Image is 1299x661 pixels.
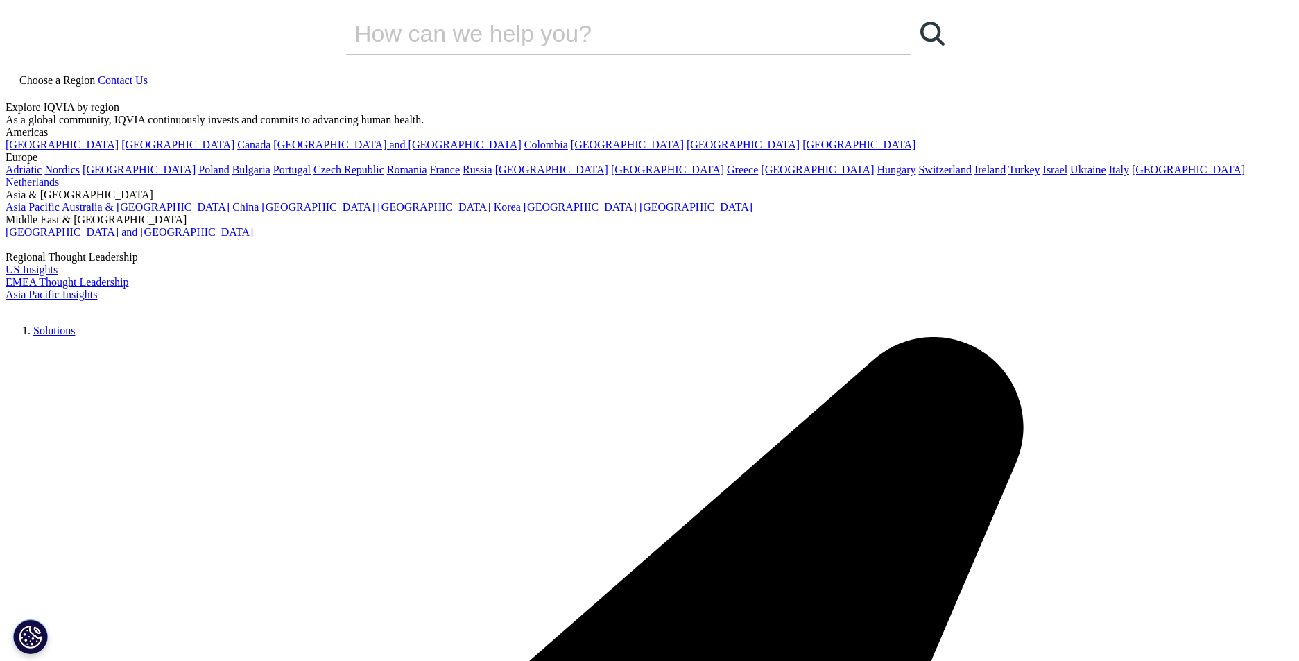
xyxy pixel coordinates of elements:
a: [GEOGRAPHIC_DATA] [1132,164,1245,175]
a: Ukraine [1070,164,1106,175]
a: Colombia [524,139,568,151]
div: Explore IQVIA by region [6,101,1293,114]
a: China [232,201,259,213]
a: Korea [494,201,521,213]
a: Bulgaria [232,164,270,175]
a: Asia Pacific Insights [6,289,97,300]
div: As a global community, IQVIA continuously invests and commits to advancing human health. [6,114,1293,126]
a: [GEOGRAPHIC_DATA] [83,164,196,175]
a: Adriatic [6,164,42,175]
div: Americas [6,126,1293,139]
a: Israel [1043,164,1068,175]
a: [GEOGRAPHIC_DATA] [524,201,637,213]
a: Ireland [974,164,1006,175]
a: [GEOGRAPHIC_DATA] [687,139,800,151]
a: Italy [1109,164,1129,175]
a: [GEOGRAPHIC_DATA] and [GEOGRAPHIC_DATA] [273,139,521,151]
a: [GEOGRAPHIC_DATA] [121,139,234,151]
a: [GEOGRAPHIC_DATA] [378,201,491,213]
a: Turkey [1008,164,1040,175]
a: Buscar [911,12,953,54]
a: Czech Republic [313,164,384,175]
button: Configuración de cookies [13,619,48,654]
a: [GEOGRAPHIC_DATA] [802,139,915,151]
a: Solutions [33,325,75,336]
a: EMEA Thought Leadership [6,276,128,288]
a: Romania [387,164,427,175]
a: [GEOGRAPHIC_DATA] and [GEOGRAPHIC_DATA] [6,226,253,238]
a: [GEOGRAPHIC_DATA] [611,164,724,175]
a: Poland [198,164,229,175]
a: [GEOGRAPHIC_DATA] [761,164,874,175]
a: [GEOGRAPHIC_DATA] [571,139,684,151]
div: Asia & [GEOGRAPHIC_DATA] [6,189,1293,201]
a: [GEOGRAPHIC_DATA] [261,201,375,213]
input: Buscar [346,12,872,54]
a: Contact Us [98,74,148,86]
span: Choose a Region [19,74,95,86]
a: Portugal [273,164,311,175]
a: US Insights [6,264,58,275]
a: Switzerland [918,164,971,175]
a: [GEOGRAPHIC_DATA] [6,139,119,151]
div: Europe [6,151,1293,164]
a: France [430,164,461,175]
svg: Search [920,22,945,46]
a: Canada [237,139,270,151]
a: [GEOGRAPHIC_DATA] [639,201,752,213]
a: [GEOGRAPHIC_DATA] [495,164,608,175]
div: Middle East & [GEOGRAPHIC_DATA] [6,214,1293,226]
a: Greece [727,164,758,175]
a: Asia Pacific [6,201,60,213]
a: Nordics [44,164,80,175]
a: Australia & [GEOGRAPHIC_DATA] [62,201,230,213]
div: Regional Thought Leadership [6,251,1293,264]
a: Netherlands [6,176,59,188]
a: Russia [463,164,492,175]
a: Hungary [877,164,915,175]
